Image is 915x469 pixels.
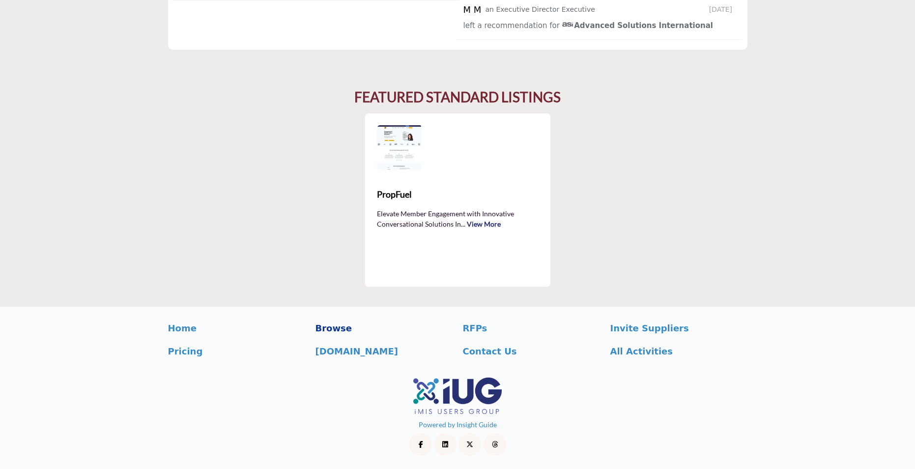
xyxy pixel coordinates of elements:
a: Home [168,322,305,335]
span: PropFuel [377,188,539,201]
a: PropFuel [377,181,539,208]
a: Contact Us [463,345,600,358]
a: Twitter Link [458,433,481,456]
img: image [562,19,574,31]
a: RFPs [463,322,600,335]
h5: M M [463,4,483,15]
a: imageAdvanced Solutions International [562,20,713,32]
span: Advanced Solutions International [562,21,713,30]
a: Threads Link [484,433,506,456]
a: All Activities [610,345,747,358]
a: Browse [315,322,453,335]
a: [DOMAIN_NAME] [315,345,453,358]
span: left a recommendation for [463,21,560,30]
img: PropFuel [377,125,421,170]
a: LinkedIn Link [434,433,457,456]
a: Facebook Link [409,433,431,456]
p: Elevate Member Engagement with Innovative Conversational Solutions In [377,208,539,228]
img: No Site Logo [413,378,502,414]
a: Powered by Insight Guide [419,420,497,429]
a: View More [467,220,501,228]
span: [DATE] [709,4,735,15]
h2: FEATURED STANDARD LISTINGS [354,89,561,106]
a: Invite Suppliers [610,322,747,335]
p: an Executive Director Executive [486,4,595,15]
a: Pricing [168,345,305,358]
span: ... [461,220,465,228]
